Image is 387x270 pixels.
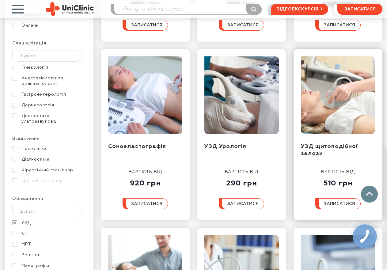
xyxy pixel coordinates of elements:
[131,23,162,27] span: записатися
[12,157,84,162] a: Діагностика
[12,220,84,226] a: УЗД
[315,175,361,188] div: 510 грн
[12,65,84,70] a: Гінекологія
[12,113,84,124] a: Діагностика ультразвукова
[129,170,162,174] span: вартість від
[108,56,182,134] img: Соноеластографія
[321,170,355,174] span: вартість від
[12,167,84,173] a: Хірургічний стаціонар
[12,196,86,206] div: Обладнання
[315,198,361,209] button: записатися
[337,4,382,15] button: записатися
[12,241,84,247] a: МРТ
[219,20,264,31] button: записатися
[108,144,166,149] a: Соноеластографія
[324,202,355,206] span: записатися
[12,23,84,28] a: Онлайн
[219,175,264,188] div: 290 грн
[225,170,259,174] span: вартість від
[12,40,86,51] div: Спеціалізація
[204,56,279,134] img: УЗД Урологія
[12,146,84,151] a: Поліклініка
[204,144,246,149] a: УЗД Урологія
[12,206,82,217] input: Шукати
[301,144,358,156] a: УЗД щитоподібної залози
[219,198,264,209] button: записатися
[131,202,162,206] span: записатися
[227,23,259,27] span: записатися
[301,56,375,134] img: УЗД щитоподібної залози
[12,136,86,146] div: Відділення
[12,51,82,62] input: Шукати
[324,23,355,27] span: записатися
[123,175,168,188] div: 920 грн
[227,202,259,206] span: записатися
[12,75,84,86] a: Анестезіологія та реаніматологія
[123,20,168,31] button: записатися
[12,252,84,258] a: Рентген
[315,20,361,31] button: записатися
[46,2,94,16] img: Uniclinic
[12,231,84,236] a: КТ
[344,7,376,11] span: записатися
[12,102,84,108] a: Дерматологія
[271,4,328,15] a: відеоекскурсія
[276,4,319,14] span: відеоекскурсія
[12,92,84,97] a: Гастроентерологія
[123,198,168,209] button: записатися
[12,263,84,268] a: Мамографія
[114,4,261,14] input: Послуга або прізвище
